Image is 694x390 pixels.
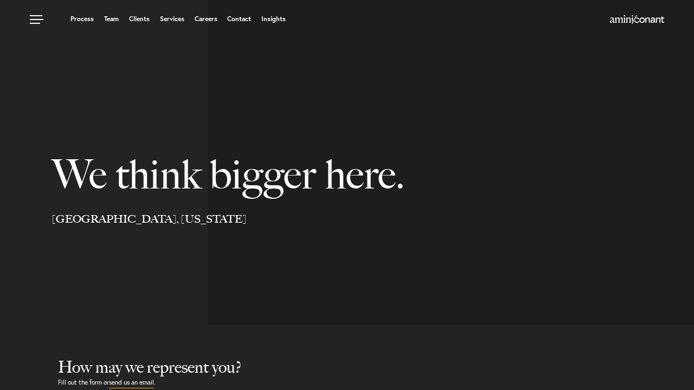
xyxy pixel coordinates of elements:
[70,16,94,22] a: Process
[227,16,251,22] a: Contact
[58,377,694,388] p: Fill out the form or .
[58,357,694,377] h2: How may we represent you?
[104,16,119,22] a: Team
[261,16,286,22] a: Insights
[610,16,664,24] a: Home
[195,16,217,22] a: Careers
[160,16,184,22] a: Services
[129,16,150,22] a: Clients
[610,15,664,24] img: Amini & Conant
[109,377,154,388] a: send us an email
